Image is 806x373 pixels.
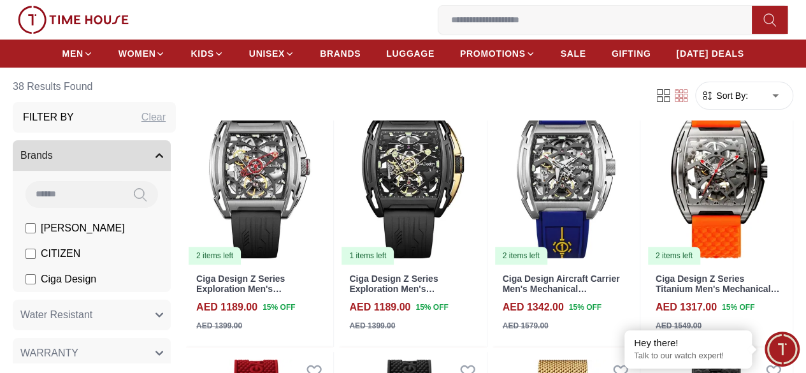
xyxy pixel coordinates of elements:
span: CITIZEN [41,246,80,261]
span: 15 % OFF [263,302,295,313]
span: 15 % OFF [569,302,601,313]
span: 15 % OFF [415,302,448,313]
div: AED 1579.00 [503,320,549,332]
button: Sort By: [701,89,748,102]
span: KIDS [191,47,213,60]
a: SALE [561,42,586,65]
a: MEN [62,42,93,65]
img: Ciga Design Z Series Exploration Men's Mechanical Grey+Red+Gold+Multi Color Dial Watch - Z062-SIS... [186,80,333,266]
a: WOMEN [119,42,166,65]
a: BRANDS [320,42,361,65]
div: AED 1399.00 [349,320,395,332]
a: Ciga Design Z Series Titanium Men's Mechanical Grey+Red+Multi Color Dial Watch - Z031-TITI-W15OG2... [645,80,793,266]
h4: AED 1342.00 [503,300,564,315]
span: WOMEN [119,47,156,60]
button: Water Resistant [13,300,171,330]
span: Sort By: [714,89,748,102]
a: GIFTING [612,42,651,65]
h4: AED 1189.00 [196,300,257,315]
span: Brands [20,148,53,163]
a: KIDS [191,42,223,65]
div: 2 items left [189,247,241,265]
div: Clear [141,110,166,125]
input: Ciga Design [25,274,36,284]
span: Ciga Design [41,272,96,287]
div: 2 items left [495,247,547,265]
a: UNISEX [249,42,294,65]
span: UNISEX [249,47,285,60]
h3: Filter By [23,110,74,125]
a: LUGGAGE [386,42,435,65]
button: Brands [13,140,171,171]
div: 1 items left [342,247,394,265]
div: AED 1549.00 [656,320,702,332]
span: MEN [62,47,83,60]
a: Ciga Design Z Series Exploration Men's Mechanical Black+Gold+Multi Color Dial Watch - Z062-BLGO-W5BK [349,274,475,326]
h6: 38 Results Found [13,71,176,102]
h4: AED 1189.00 [349,300,410,315]
div: Chat Widget [765,332,800,367]
span: Water Resistant [20,307,92,323]
span: GIFTING [612,47,651,60]
span: PROMOTIONS [460,47,526,60]
a: Ciga Design Aircraft Carrier Men's Mechanical Black+Red+Gold+Multi Color Dial Watch - Z061-IPTI-W... [493,80,640,266]
span: [DATE] DEALS [676,47,744,60]
img: Ciga Design Z Series Titanium Men's Mechanical Grey+Red+Multi Color Dial Watch - Z031-TITI-W15OG [645,80,793,266]
a: Ciga Design Z Series Exploration Men's Mechanical Black+Gold+Multi Color Dial Watch - Z062-BLGO-W... [339,80,486,266]
a: Ciga Design Aircraft Carrier Men's Mechanical Black+Red+Gold+Multi Color Dial Watch - Z061-IPTI-W5BU [503,274,626,316]
img: Ciga Design Aircraft Carrier Men's Mechanical Black+Red+Gold+Multi Color Dial Watch - Z061-IPTI-W5BU [493,80,640,266]
img: Ciga Design Z Series Exploration Men's Mechanical Black+Gold+Multi Color Dial Watch - Z062-BLGO-W5BK [339,80,486,266]
a: PROMOTIONS [460,42,535,65]
span: SALE [561,47,586,60]
p: Talk to our watch expert! [634,351,742,362]
span: BRANDS [320,47,361,60]
input: [PERSON_NAME] [25,223,36,233]
button: WARRANTY [13,338,171,369]
div: 2 items left [648,247,700,265]
a: [DATE] DEALS [676,42,744,65]
img: ... [18,6,129,34]
input: CITIZEN [25,249,36,259]
a: Ciga Design Z Series Exploration Men's Mechanical Grey+Red+Gold+Multi Color Dial Watch - Z062-SIS... [196,274,319,326]
span: 15 % OFF [722,302,754,313]
div: AED 1399.00 [196,320,242,332]
div: Hey there! [634,337,742,349]
span: [PERSON_NAME] [41,221,125,236]
a: Ciga Design Z Series Titanium Men's Mechanical Grey+Red+Multi Color Dial Watch - Z031-TITI-W15OG [656,274,779,316]
h4: AED 1317.00 [656,300,717,315]
span: WARRANTY [20,346,78,361]
span: LUGGAGE [386,47,435,60]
